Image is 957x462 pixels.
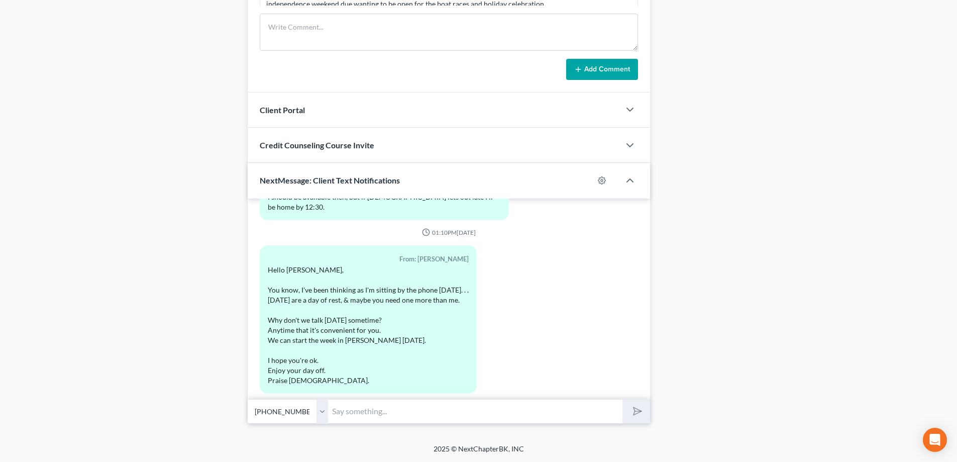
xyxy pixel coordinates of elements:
span: Client Portal [260,105,305,115]
div: Hello [PERSON_NAME], You know, I've been thinking as I'm sitting by the phone [DATE]. . . [DATE] ... [268,265,469,386]
div: 2025 © NextChapterBK, INC [192,444,765,462]
input: Say something... [328,399,622,424]
div: 01:10PM[DATE] [260,228,638,237]
div: From: [PERSON_NAME] [268,253,469,265]
span: NextMessage: Client Text Notifications [260,175,400,185]
button: Add Comment [566,59,638,80]
span: Credit Counseling Course Invite [260,140,374,150]
div: Open Intercom Messenger [923,428,947,452]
